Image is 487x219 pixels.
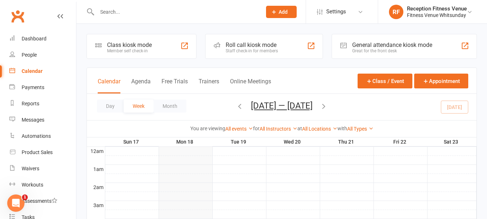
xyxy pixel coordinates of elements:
a: Messages [9,112,76,128]
strong: with [337,126,347,131]
div: Roll call kiosk mode [226,41,278,48]
div: Fitness Venue Whitsunday [407,12,467,18]
button: Month [154,100,186,113]
div: Reception Fitness Venue [407,5,467,12]
button: Day [97,100,124,113]
th: Sun 17 [105,137,159,146]
div: People [22,52,37,58]
div: Workouts [22,182,43,188]
a: Calendar [9,63,76,79]
strong: at [297,126,302,131]
div: Dashboard [22,36,47,41]
button: Class / Event [358,74,412,88]
th: 3am [87,201,105,210]
th: Thu 21 [320,137,373,146]
span: Add [279,9,288,15]
th: Wed 20 [266,137,320,146]
button: Appointment [414,74,468,88]
div: Calendar [22,68,43,74]
div: Class kiosk mode [107,41,152,48]
div: Automations [22,133,51,139]
strong: You are viewing [190,126,225,131]
a: Payments [9,79,76,96]
a: Automations [9,128,76,144]
a: All Types [347,126,373,132]
input: Search... [95,7,257,17]
div: Assessments [22,198,57,204]
div: Member self check-in [107,48,152,53]
button: Trainers [199,78,219,93]
div: Reports [22,101,39,106]
div: Waivers [22,166,39,171]
th: Fri 22 [373,137,427,146]
th: Tue 19 [212,137,266,146]
a: Workouts [9,177,76,193]
a: Reports [9,96,76,112]
a: People [9,47,76,63]
div: Product Sales [22,149,53,155]
a: Product Sales [9,144,76,161]
a: Waivers [9,161,76,177]
th: 2am [87,183,105,192]
a: All events [225,126,253,132]
span: Settings [326,4,346,20]
div: Messages [22,117,44,123]
a: All Instructors [260,126,297,132]
th: Mon 18 [159,137,212,146]
div: Payments [22,84,44,90]
button: Add [266,6,297,18]
button: Agenda [131,78,151,93]
a: All Locations [302,126,337,132]
div: Staff check-in for members [226,48,278,53]
strong: for [253,126,260,131]
div: General attendance kiosk mode [352,41,432,48]
th: 12am [87,146,105,156]
button: Free Trials [161,78,188,93]
button: Online Meetings [230,78,271,93]
a: Clubworx [9,7,27,25]
a: Assessments [9,193,76,209]
span: 1 [22,194,28,200]
div: Great for the front desk [352,48,432,53]
th: 1am [87,165,105,174]
button: [DATE] — [DATE] [251,101,313,111]
button: Week [124,100,154,113]
th: Sat 23 [427,137,477,146]
iframe: Intercom live chat [7,194,25,212]
div: RF [389,5,403,19]
a: Dashboard [9,31,76,47]
button: Calendar [98,78,120,93]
